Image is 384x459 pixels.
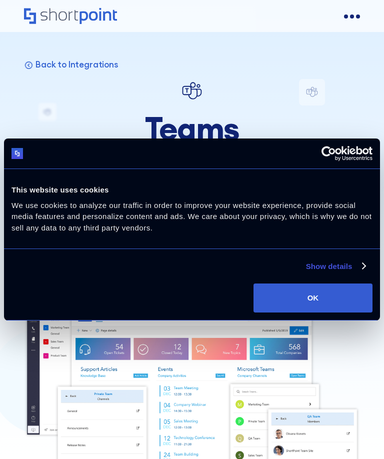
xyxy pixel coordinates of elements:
p: Back to Integrations [35,59,118,70]
h1: Teams [42,111,342,146]
a: Show details [306,260,365,272]
iframe: Chat Widget [204,343,384,459]
span: We use cookies to analyze our traffic in order to improve your website experience, provide social... [11,201,371,232]
a: Home [24,8,117,25]
img: logo [11,148,23,159]
a: open menu [344,8,360,24]
div: This website uses cookies [11,184,372,196]
a: Back to Integrations [24,59,118,70]
img: Teams [180,79,204,103]
button: OK [253,283,372,312]
a: Usercentrics Cookiebot - opens in a new window [285,146,372,161]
